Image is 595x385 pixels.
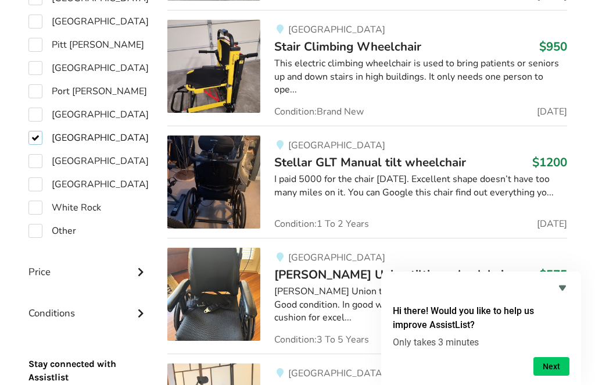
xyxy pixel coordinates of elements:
[28,61,149,75] label: [GEOGRAPHIC_DATA]
[274,285,567,325] div: [PERSON_NAME] Union tilting high quality wheelchair. Model 0399. Good condition. In good working ...
[539,39,567,54] h3: $950
[288,23,385,36] span: [GEOGRAPHIC_DATA]
[28,243,149,284] div: Price
[28,38,144,52] label: Pitt [PERSON_NAME]
[533,357,569,376] button: Next question
[274,154,466,170] span: Stellar GLT Manual tilt wheelchair
[28,177,149,191] label: [GEOGRAPHIC_DATA]
[167,136,260,229] img: mobility-stellar glt manual tilt wheelchair
[28,154,149,168] label: [GEOGRAPHIC_DATA]
[537,107,567,116] span: [DATE]
[167,20,260,113] img: mobility-stair climbing wheelchair
[288,251,385,264] span: [GEOGRAPHIC_DATA]
[537,219,567,229] span: [DATE]
[28,131,149,145] label: [GEOGRAPHIC_DATA]
[274,173,567,199] div: I paid 5000 for the chair [DATE]. Excellent shape doesn’t have too many miles on it. You can Goog...
[28,108,149,122] label: [GEOGRAPHIC_DATA]
[28,15,149,28] label: [GEOGRAPHIC_DATA]
[167,248,260,341] img: mobility-jay union tilting wheelchair
[274,266,508,283] span: [PERSON_NAME] Union tilting wheelchair
[167,10,567,126] a: mobility-stair climbing wheelchair[GEOGRAPHIC_DATA]Stair Climbing Wheelchair$950This electric cli...
[28,224,76,238] label: Other
[555,281,569,295] button: Hide survey
[393,304,569,332] h2: Hi there! Would you like to help us improve AssistList?
[393,337,569,348] p: Only takes 3 minutes
[539,267,567,282] h3: $575
[532,155,567,170] h3: $1200
[167,238,567,354] a: mobility-jay union tilting wheelchair[GEOGRAPHIC_DATA][PERSON_NAME] Union tilting wheelchair$575[...
[274,38,421,55] span: Stair Climbing Wheelchair
[274,335,369,344] span: Condition: 3 To 5 Years
[28,201,101,215] label: White Rock
[274,219,369,229] span: Condition: 1 To 2 Years
[28,84,147,98] label: Port [PERSON_NAME]
[393,281,569,376] div: Hi there! Would you like to help us improve AssistList?
[28,284,149,325] div: Conditions
[288,139,385,152] span: [GEOGRAPHIC_DATA]
[274,57,567,97] div: This electric climbing wheelchair is used to bring patients or seniors up and down stairs in high...
[167,126,567,238] a: mobility-stellar glt manual tilt wheelchair [GEOGRAPHIC_DATA]Stellar GLT Manual tilt wheelchair$1...
[288,367,385,380] span: [GEOGRAPHIC_DATA]
[274,107,364,116] span: Condition: Brand New
[28,325,149,384] p: Stay connected with Assistlist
